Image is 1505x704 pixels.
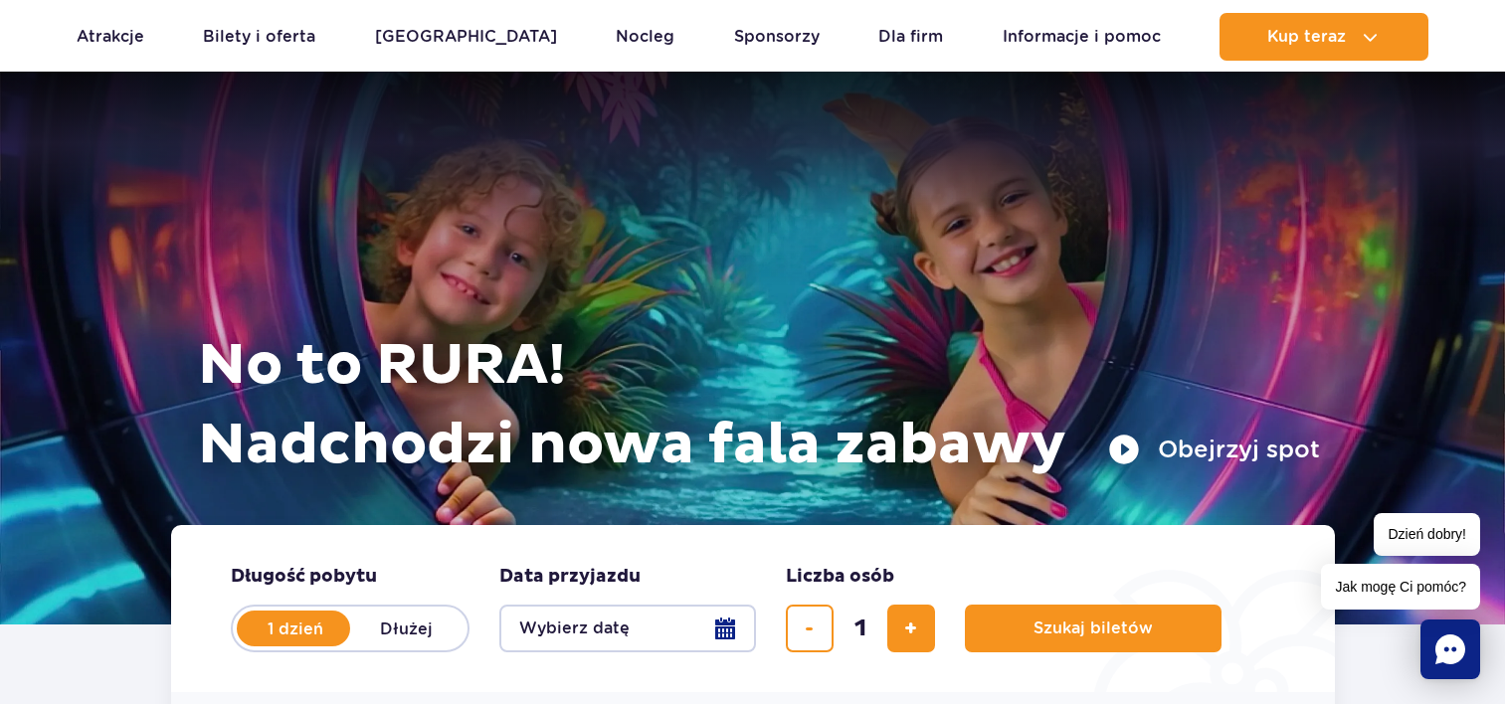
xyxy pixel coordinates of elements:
[1321,564,1480,610] span: Jak mogę Ci pomóc?
[231,565,377,589] span: Długość pobytu
[499,605,756,652] button: Wybierz datę
[616,13,674,61] a: Nocleg
[350,608,464,649] label: Dłużej
[786,565,894,589] span: Liczba osób
[77,13,144,61] a: Atrakcje
[239,608,352,649] label: 1 dzień
[1220,13,1428,61] button: Kup teraz
[1420,619,1480,679] div: Chat
[786,605,834,652] button: usuń bilet
[1108,434,1320,465] button: Obejrzyj spot
[203,13,315,61] a: Bilety i oferta
[171,525,1335,692] form: Planowanie wizyty w Park of Poland
[1003,13,1161,61] a: Informacje i pomoc
[1034,619,1153,637] span: Szukaj biletów
[1374,513,1480,556] span: Dzień dobry!
[878,13,943,61] a: Dla firm
[965,605,1222,652] button: Szukaj biletów
[198,326,1320,485] h1: No to RURA! Nadchodzi nowa fala zabawy
[734,13,820,61] a: Sponsorzy
[499,565,641,589] span: Data przyjazdu
[887,605,935,652] button: dodaj bilet
[375,13,557,61] a: [GEOGRAPHIC_DATA]
[1267,28,1346,46] span: Kup teraz
[837,605,884,652] input: liczba biletów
